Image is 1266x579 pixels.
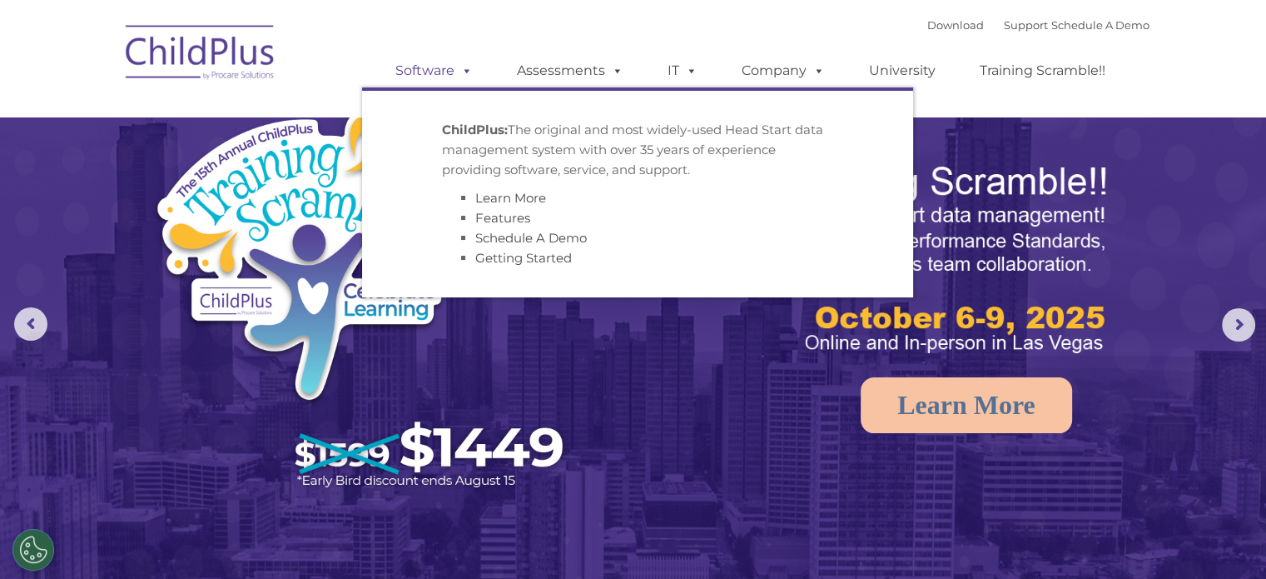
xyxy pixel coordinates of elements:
a: Download [927,18,984,32]
a: University [852,54,952,87]
iframe: Chat Widget [995,399,1266,579]
a: Learn More [475,190,546,206]
a: Features [475,210,530,226]
img: ChildPlus by Procare Solutions [117,13,284,97]
a: Learn More [861,377,1072,433]
span: Phone number [231,178,302,191]
a: Getting Started [475,250,572,266]
p: The original and most widely-used Head Start data management system with over 35 years of experie... [442,120,833,180]
a: Assessments [500,54,640,87]
a: Training Scramble!! [963,54,1122,87]
strong: ChildPlus: [442,122,508,137]
a: Schedule A Demo [1051,18,1149,32]
span: Last name [231,110,282,122]
a: IT [651,54,714,87]
button: Cookies Settings [12,529,54,571]
a: Support [1004,18,1048,32]
font: | [927,18,1149,32]
a: Software [379,54,489,87]
a: Schedule A Demo [475,230,587,246]
a: Company [725,54,842,87]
